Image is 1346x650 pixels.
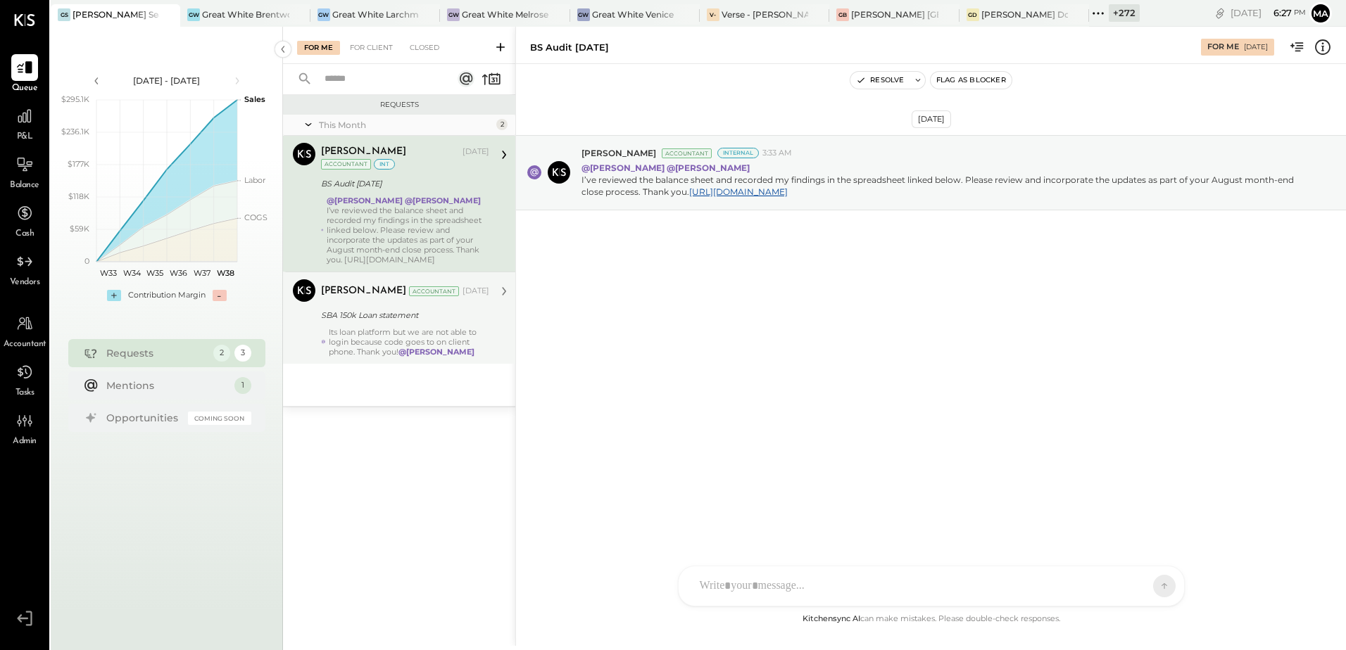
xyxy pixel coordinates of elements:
div: [PERSON_NAME] Downtown [981,8,1068,20]
div: Closed [403,41,446,55]
div: + 272 [1109,4,1140,22]
strong: @[PERSON_NAME] [667,162,750,173]
div: BS Audit [DATE] [530,41,609,54]
strong: @[PERSON_NAME] [581,162,665,173]
div: Great White Melrose [462,8,548,20]
div: Opportunities [106,411,181,425]
a: Admin [1,407,49,448]
div: [DATE] [912,110,951,128]
div: Contribution Margin [128,290,206,301]
span: Accountant [4,338,46,351]
text: W33 [99,268,116,278]
div: [DATE] [463,286,489,297]
text: W36 [170,268,187,278]
a: Cash [1,200,49,241]
div: GW [187,8,200,21]
div: Accountant [409,286,459,296]
text: $59K [70,224,89,234]
div: Requests [106,346,206,360]
div: [DATE] [463,146,489,158]
a: Accountant [1,310,49,351]
text: W38 [216,268,234,278]
span: Cash [15,228,34,241]
div: copy link [1213,6,1227,20]
div: GW [447,8,460,21]
a: [URL][DOMAIN_NAME] [689,186,788,197]
div: [PERSON_NAME] Seaport [73,8,159,20]
text: W37 [194,268,210,278]
div: Great White Venice [592,8,674,20]
div: [PERSON_NAME] [321,145,406,159]
text: $236.1K [61,127,89,136]
div: Mentions [106,378,227,393]
strong: @[PERSON_NAME] [405,196,481,205]
div: Accountant [662,148,712,158]
div: [DATE] [1244,42,1268,52]
span: Admin [13,435,37,448]
text: W34 [122,268,141,278]
div: Verse - [PERSON_NAME] Lankershim LLC [722,8,808,20]
span: Queue [12,82,38,95]
div: For Me [297,41,340,55]
div: Requests [290,100,508,110]
div: 1 [234,377,251,394]
text: $118K [68,191,89,201]
div: GW [577,8,590,21]
div: SBA 150k Loan statement [321,308,485,322]
div: GS [58,8,70,21]
a: Balance [1,151,49,192]
div: Great White Brentwood [202,8,289,20]
div: [PERSON_NAME] [GEOGRAPHIC_DATA] [851,8,938,20]
div: + [107,290,121,301]
button: Ma [1309,2,1332,25]
div: Its loan platform but we are not able to login because code goes to on client phone. Thank you! [329,327,489,357]
div: GD [967,8,979,21]
a: Tasks [1,359,49,400]
div: Accountant [321,159,371,170]
text: Sales [244,94,265,104]
text: 0 [84,256,89,266]
a: P&L [1,103,49,144]
div: Internal [717,148,759,158]
a: Queue [1,54,49,95]
div: I’ve reviewed the balance sheet and recorded my findings in the spreadsheet linked below. Please ... [327,205,489,265]
div: GW [317,8,330,21]
div: Coming Soon [188,412,251,425]
span: Tasks [15,387,34,400]
div: Great White Larchmont [332,8,419,20]
text: Labor [244,175,265,185]
span: 3:33 AM [762,148,792,159]
div: 2 [213,345,230,362]
a: Vendors [1,248,49,289]
div: For Client [343,41,400,55]
text: $177K [68,159,89,169]
div: This Month [319,119,493,131]
div: V- [707,8,719,21]
div: I’ve reviewed the balance sheet and recorded my findings in the spreadsheet linked below. Please ... [581,174,1297,198]
span: [PERSON_NAME] [581,147,656,159]
div: int [374,159,395,170]
div: [DATE] - [DATE] [107,75,227,87]
strong: @[PERSON_NAME] [327,196,403,205]
button: Resolve [850,72,910,89]
strong: @[PERSON_NAME] [398,347,474,357]
span: Vendors [10,276,40,289]
div: [DATE] [1231,6,1306,20]
div: - [213,290,227,301]
div: [PERSON_NAME] [321,284,406,298]
div: GB [836,8,849,21]
span: P&L [17,131,33,144]
div: For Me [1207,42,1239,53]
text: W35 [146,268,163,278]
text: COGS [244,212,268,222]
button: Flag as Blocker [931,72,1012,89]
text: $295.1K [61,94,89,104]
span: Balance [10,179,39,192]
div: 2 [496,119,508,130]
div: BS Audit [DATE] [321,177,485,191]
div: 3 [234,345,251,362]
